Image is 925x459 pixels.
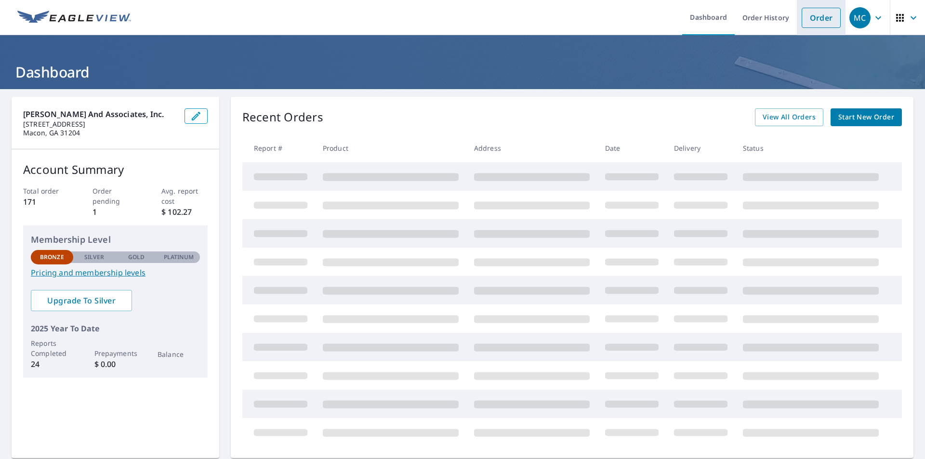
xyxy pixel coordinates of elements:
[164,253,194,262] p: Platinum
[12,62,913,82] h1: Dashboard
[735,134,886,162] th: Status
[84,253,105,262] p: Silver
[849,7,871,28] div: MC
[466,134,597,162] th: Address
[315,134,466,162] th: Product
[92,186,139,206] p: Order pending
[31,323,200,334] p: 2025 Year To Date
[23,108,177,120] p: [PERSON_NAME] and Associates, Inc.
[92,206,139,218] p: 1
[242,108,323,126] p: Recent Orders
[23,186,69,196] p: Total order
[31,233,200,246] p: Membership Level
[94,348,137,358] p: Prepayments
[31,267,200,278] a: Pricing and membership levels
[17,11,131,25] img: EV Logo
[23,196,69,208] p: 171
[40,253,64,262] p: Bronze
[31,338,73,358] p: Reports Completed
[39,295,124,306] span: Upgrade To Silver
[128,253,145,262] p: Gold
[161,206,208,218] p: $ 102.27
[23,161,208,178] p: Account Summary
[802,8,841,28] a: Order
[31,290,132,311] a: Upgrade To Silver
[666,134,735,162] th: Delivery
[838,111,894,123] span: Start New Order
[31,358,73,370] p: 24
[242,134,315,162] th: Report #
[23,129,177,137] p: Macon, GA 31204
[763,111,816,123] span: View All Orders
[23,120,177,129] p: [STREET_ADDRESS]
[161,186,208,206] p: Avg. report cost
[94,358,137,370] p: $ 0.00
[158,349,200,359] p: Balance
[755,108,823,126] a: View All Orders
[831,108,902,126] a: Start New Order
[597,134,666,162] th: Date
